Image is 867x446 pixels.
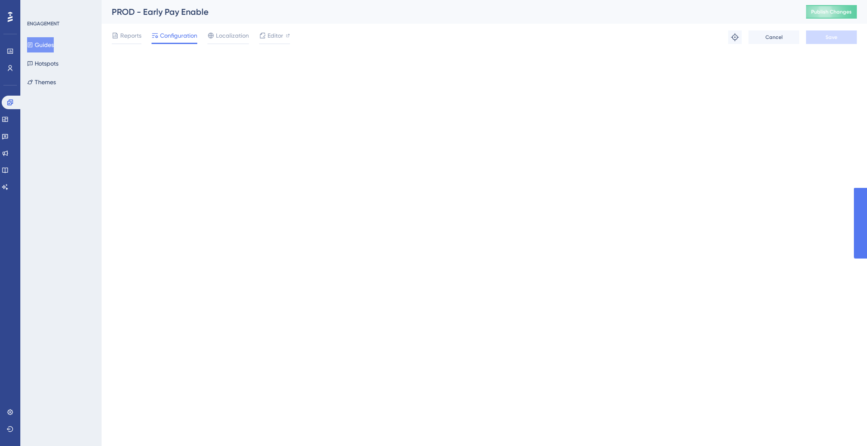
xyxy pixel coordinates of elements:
[216,30,249,41] span: Localization
[806,5,857,19] button: Publish Changes
[748,30,799,44] button: Cancel
[27,37,54,52] button: Guides
[811,8,852,15] span: Publish Changes
[268,30,283,41] span: Editor
[27,74,56,90] button: Themes
[826,34,837,41] span: Save
[806,30,857,44] button: Save
[27,20,59,27] div: ENGAGEMENT
[160,30,197,41] span: Configuration
[120,30,141,41] span: Reports
[831,413,857,438] iframe: UserGuiding AI Assistant Launcher
[112,6,785,18] div: PROD - Early Pay Enable
[27,56,58,71] button: Hotspots
[765,34,783,41] span: Cancel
